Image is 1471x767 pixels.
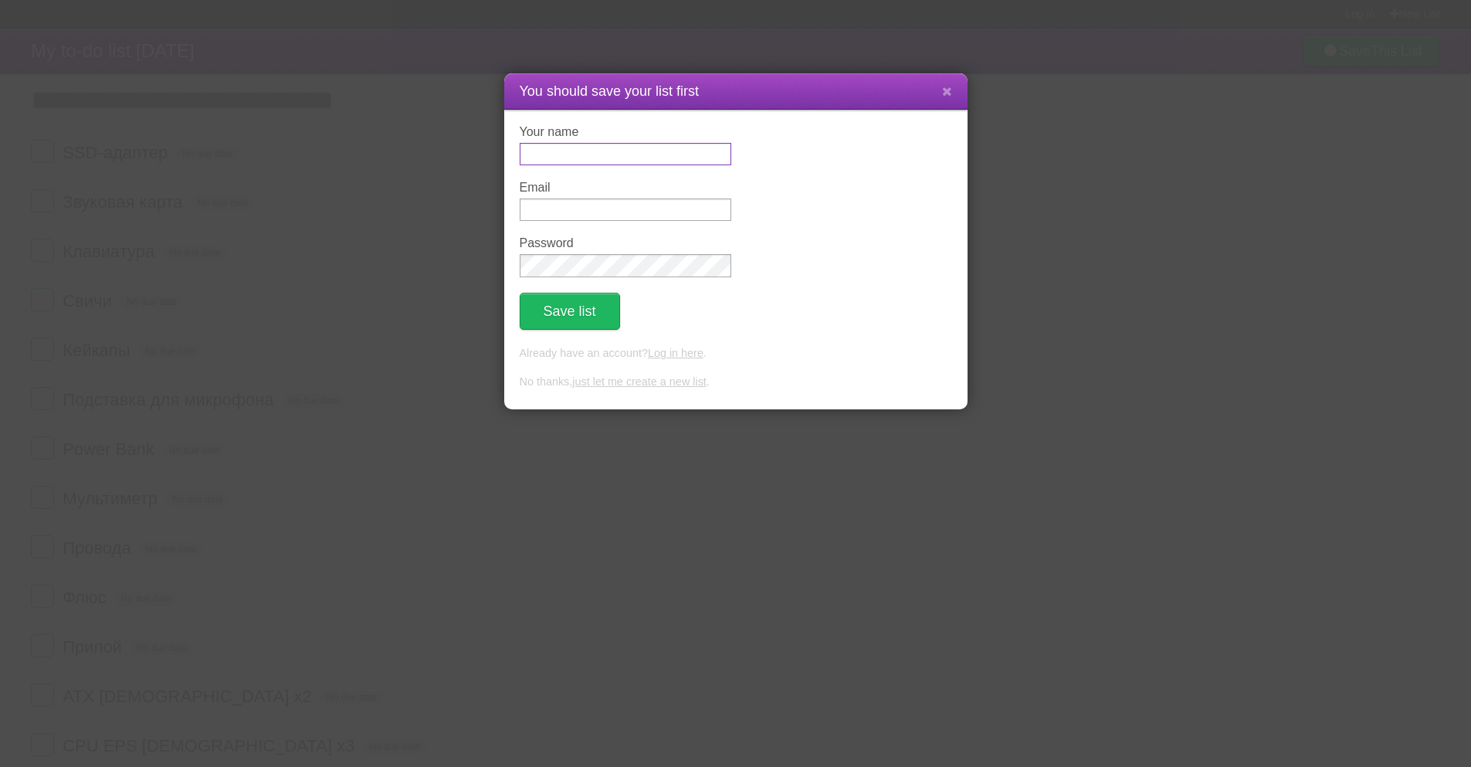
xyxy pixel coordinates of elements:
[520,374,952,391] p: No thanks, .
[520,236,731,250] label: Password
[520,81,952,102] h1: You should save your list first
[520,293,620,330] button: Save list
[520,125,731,139] label: Your name
[572,375,707,388] a: just let me create a new list
[648,347,703,359] a: Log in here
[520,345,952,362] p: Already have an account? .
[520,181,731,195] label: Email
